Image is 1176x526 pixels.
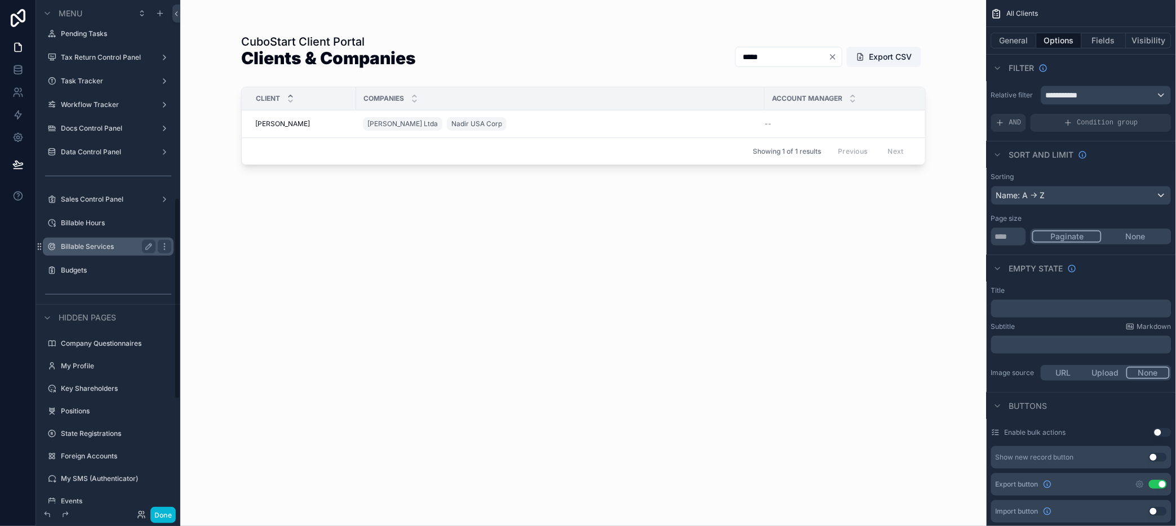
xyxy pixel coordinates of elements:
h1: Clients & Companies [241,50,416,66]
span: Menu [59,8,82,19]
label: Data Control Panel [61,148,156,157]
button: None [1102,230,1170,243]
button: Name: A -> Z [991,186,1171,205]
label: Sales Control Panel [61,195,156,204]
span: Empty state [1009,263,1063,274]
span: Showing 1 of 1 results [753,147,821,156]
span: Hidden pages [59,313,116,324]
label: State Registrations [61,429,171,438]
button: Options [1037,33,1082,48]
label: Title [991,286,1005,295]
h1: CuboStart Client Portal [241,34,416,50]
label: Sorting [991,172,1014,181]
a: Markdown [1126,322,1171,331]
div: scrollable content [991,336,1171,354]
span: Client [256,94,280,103]
span: Buttons [1009,400,1048,412]
label: Company Questionnaires [61,339,171,348]
button: URL [1042,367,1085,379]
label: Positions [61,407,171,416]
button: Upload [1085,367,1127,379]
span: Export button [996,480,1039,489]
label: Enable bulk actions [1005,428,1066,437]
a: [PERSON_NAME] [255,119,349,128]
span: Companies [363,94,404,103]
span: Filter [1009,63,1035,74]
label: My Profile [61,362,171,371]
a: [PERSON_NAME] Ltda [363,117,442,131]
button: Visibility [1126,33,1171,48]
span: Sort And Limit [1009,149,1074,161]
label: Budgets [61,266,171,275]
a: Nadir USA Corp [447,117,507,131]
button: General [991,33,1037,48]
label: Page size [991,214,1022,223]
label: Docs Control Panel [61,124,156,133]
label: Task Tracker [61,77,156,86]
label: Events [61,497,171,506]
label: My SMS (Authenticator) [61,474,171,483]
label: Workflow Tracker [61,100,156,109]
span: Account manager [772,94,842,103]
button: Paginate [1032,230,1102,243]
span: [PERSON_NAME] Ltda [367,119,438,128]
button: Done [150,507,176,523]
label: Foreign Accounts [61,452,171,461]
span: Import button [996,507,1039,516]
label: Billable Services [61,242,151,251]
span: Nadir USA Corp [451,119,502,128]
label: Pending Tasks [61,29,171,38]
a: [PERSON_NAME] LtdaNadir USA Corp [363,115,758,133]
label: Relative filter [991,91,1036,100]
a: -- [765,119,1022,128]
label: Tax Return Control Panel [61,53,156,62]
span: Markdown [1137,322,1171,331]
button: Fields [1082,33,1127,48]
button: Clear [828,52,842,61]
div: Show new record button [996,453,1074,462]
button: Export CSV [847,47,921,67]
div: scrollable content [991,300,1171,318]
div: Name: A -> Z [992,186,1171,204]
span: All Clients [1007,9,1039,18]
label: Image source [991,368,1036,377]
button: None [1126,367,1170,379]
span: Condition group [1077,118,1138,127]
label: Key Shareholders [61,384,171,393]
span: AND [1009,118,1022,127]
span: [PERSON_NAME] [255,119,310,128]
label: Billable Hours [61,219,171,228]
span: -- [765,119,772,128]
label: Subtitle [991,322,1015,331]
